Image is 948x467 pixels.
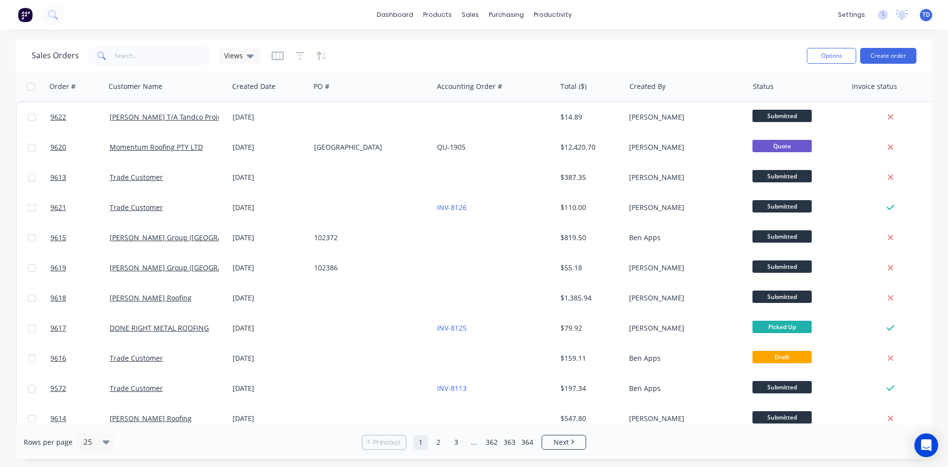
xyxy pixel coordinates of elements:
div: products [418,7,457,22]
a: INV-8126 [437,203,467,212]
a: Jump forward [467,435,481,450]
div: [DATE] [233,383,306,393]
div: [PERSON_NAME] [629,263,739,273]
a: Trade Customer [110,172,163,182]
a: [PERSON_NAME] Roofing [110,414,192,423]
span: Submitted [752,170,812,182]
a: [PERSON_NAME] Group ([GEOGRAPHIC_DATA]) Pty Ltd [110,263,286,272]
div: Invoice status [852,82,897,91]
span: Draft [752,351,812,363]
a: 9614 [50,404,110,433]
div: [PERSON_NAME] [629,293,739,303]
span: Submitted [752,110,812,122]
div: [PERSON_NAME] [629,142,739,152]
span: 9572 [50,383,66,393]
div: [PERSON_NAME] [629,323,739,333]
div: purchasing [484,7,529,22]
div: $547.80 [560,414,618,424]
a: [PERSON_NAME] Group ([GEOGRAPHIC_DATA]) Pty Ltd [110,233,286,242]
div: $159.11 [560,353,618,363]
a: Next page [542,437,586,447]
div: Created By [630,82,666,91]
div: [DATE] [233,353,306,363]
div: [DATE] [233,203,306,212]
div: [DATE] [233,112,306,122]
span: 9617 [50,323,66,333]
ul: Pagination [358,435,590,450]
div: [DATE] [233,293,306,303]
a: INV-8125 [437,323,467,333]
a: Trade Customer [110,203,163,212]
span: 9619 [50,263,66,273]
span: Quote [752,140,812,152]
a: DONE RIGHT METAL ROOFING [110,323,209,333]
span: Next [553,437,569,447]
span: Views [224,50,243,61]
div: Customer Name [109,82,162,91]
div: [GEOGRAPHIC_DATA] [314,142,424,152]
span: Submitted [752,291,812,303]
div: sales [457,7,484,22]
a: 9572 [50,374,110,403]
span: Submitted [752,230,812,243]
div: [DATE] [233,172,306,182]
a: Page 363 [502,435,517,450]
div: 102372 [314,233,424,243]
span: Submitted [752,200,812,212]
a: 9620 [50,132,110,162]
div: [PERSON_NAME] [629,203,739,212]
div: $14.89 [560,112,618,122]
div: $197.34 [560,383,618,393]
div: Status [753,82,774,91]
a: [PERSON_NAME] T/A Tandco Projects [110,112,231,122]
span: 9615 [50,233,66,243]
a: 9616 [50,343,110,373]
div: $387.35 [560,172,618,182]
div: 102386 [314,263,424,273]
div: Order # [49,82,76,91]
div: Ben Apps [629,383,739,393]
a: 9615 [50,223,110,253]
a: dashboard [372,7,418,22]
div: Created Date [232,82,276,91]
div: Ben Apps [629,233,739,243]
span: 9621 [50,203,66,212]
a: Page 362 [484,435,499,450]
div: $79.92 [560,323,618,333]
div: Open Intercom Messenger [914,433,938,457]
div: [DATE] [233,142,306,152]
div: settings [833,7,870,22]
a: Page 1 is your current page [413,435,428,450]
div: [PERSON_NAME] [629,112,739,122]
img: Factory [18,7,33,22]
div: [DATE] [233,323,306,333]
div: Accounting Order # [437,82,502,91]
div: [PERSON_NAME] [629,172,739,182]
div: $819.50 [560,233,618,243]
a: Previous page [362,437,406,447]
div: productivity [529,7,577,22]
a: Page 364 [520,435,535,450]
a: [PERSON_NAME] Roofing [110,293,192,302]
span: 9614 [50,414,66,424]
span: 9616 [50,353,66,363]
div: [DATE] [233,263,306,273]
span: Submitted [752,411,812,424]
a: 9618 [50,283,110,313]
a: Trade Customer [110,383,163,393]
span: Previous [373,437,401,447]
span: 9613 [50,172,66,182]
a: Page 2 [431,435,446,450]
span: Picked Up [752,321,812,333]
span: 9618 [50,293,66,303]
span: TD [922,10,930,19]
h1: Sales Orders [32,51,79,60]
button: Options [807,48,856,64]
a: QU-1905 [437,142,466,152]
div: [PERSON_NAME] [629,414,739,424]
a: 9617 [50,313,110,343]
a: 9622 [50,102,110,132]
div: $12,420.70 [560,142,618,152]
div: Total ($) [560,82,587,91]
a: Momentum Roofing PTY LTD [110,142,203,152]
